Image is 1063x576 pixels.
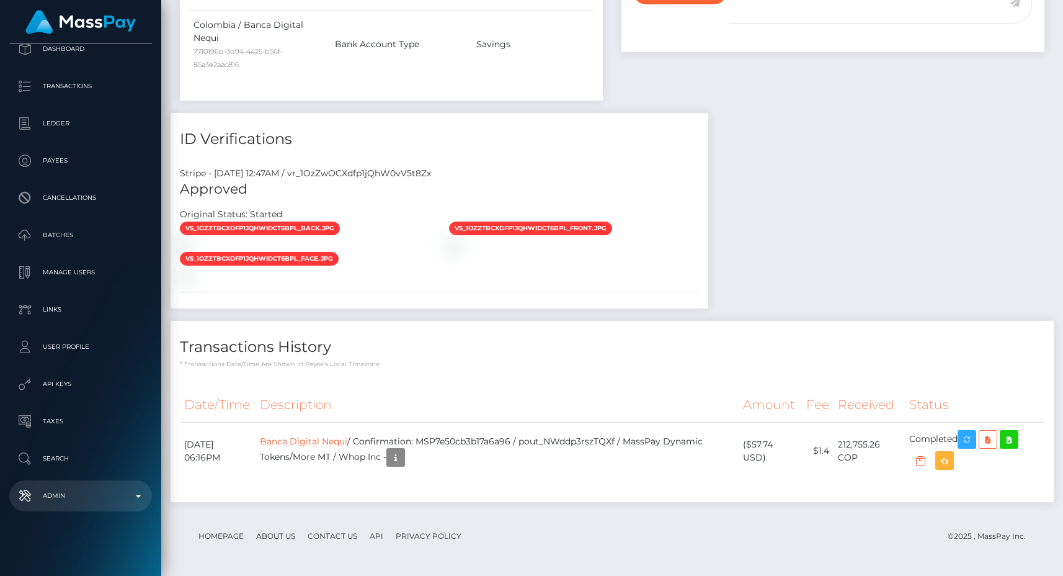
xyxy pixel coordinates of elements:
a: Admin [9,480,152,511]
h4: ID Verifications [180,128,699,150]
td: ($57.74 USD) [739,422,802,480]
a: Batches [9,220,152,251]
p: Taxes [14,412,147,431]
td: 212,755.26 COP [834,422,905,480]
h7: Original Status: Started [180,209,282,220]
th: Date/Time [180,388,256,422]
small: 7710196b-3d94-4425-b56f-85a3e2aac816 [193,47,283,69]
img: MassPay Logo [25,10,136,34]
a: Privacy Policy [391,526,466,546]
th: Status [905,388,1044,422]
a: Homepage [193,526,249,546]
a: Contact Us [303,526,362,546]
td: Completed [905,422,1044,480]
a: API [365,526,388,546]
p: Manage Users [14,263,147,282]
p: Payees [14,151,147,170]
td: / Confirmation: MSP7e50cb3b17a6a96 / pout_NWddp3rszTQXf / MassPay Dynamic Tokens/More MT / Whop I... [256,422,739,480]
th: Amount [739,388,802,422]
span: vs_1OzZtbCXdfp1jQhWidCT6bpl_face.jpg [180,252,339,266]
th: Description [256,388,739,422]
th: Received [834,388,905,422]
p: * Transactions date/time are shown in payee's local timezone [180,359,1044,369]
div: © 2025 , MassPay Inc. [948,529,1035,543]
a: Transactions [9,71,152,102]
h4: Transactions History [180,336,1044,358]
p: Cancellations [14,189,147,207]
p: Dashboard [14,40,147,58]
a: Manage Users [9,257,152,288]
td: Bank Account Type [331,11,471,78]
th: Fee [802,388,834,422]
p: Transactions [14,77,147,96]
p: Links [14,300,147,319]
p: API Keys [14,375,147,394]
a: About Us [251,526,300,546]
p: Admin [14,487,147,505]
td: Colombia / Banca Digital Nequi [189,11,331,78]
a: Links [9,294,152,325]
img: vr_1OzZwOCXdfp1jQhW0vV5t8Zxfile_1OzZwGCXdfp1jQhWrjL836rf [180,271,190,281]
a: Taxes [9,406,152,437]
a: Cancellations [9,182,152,214]
img: vr_1OzZwOCXdfp1jQhW0vV5t8Zxfile_1OzZvTCXdfp1jQhWtQoZkZtM [449,241,459,251]
a: User Profile [9,331,152,362]
div: Stripe - [DATE] 12:47AM / vr_1OzZwOCXdfp1jQhW0vV5t8Zx [171,167,708,180]
img: vr_1OzZwOCXdfp1jQhW0vV5t8Zxfile_1OzZvjCXdfp1jQhWuyYHS2OX [180,241,190,251]
a: Banca Digital Nequi [260,436,347,447]
p: Search [14,449,147,468]
td: [DATE] 06:16PM [180,422,256,480]
span: vs_1OzZtbCXdfp1jQhWidCT6bpl_front.jpg [449,222,612,235]
a: Ledger [9,108,152,139]
a: API Keys [9,369,152,400]
a: Search [9,443,152,474]
h5: Approved [180,180,699,199]
span: vs_1OzZtbCXdfp1jQhWidCT6bpl_back.jpg [180,222,340,235]
p: User Profile [14,338,147,356]
td: $1.4 [802,422,834,480]
p: Batches [14,226,147,245]
a: Dashboard [9,34,152,65]
a: Payees [9,145,152,176]
td: Savings [472,11,594,78]
p: Ledger [14,114,147,133]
